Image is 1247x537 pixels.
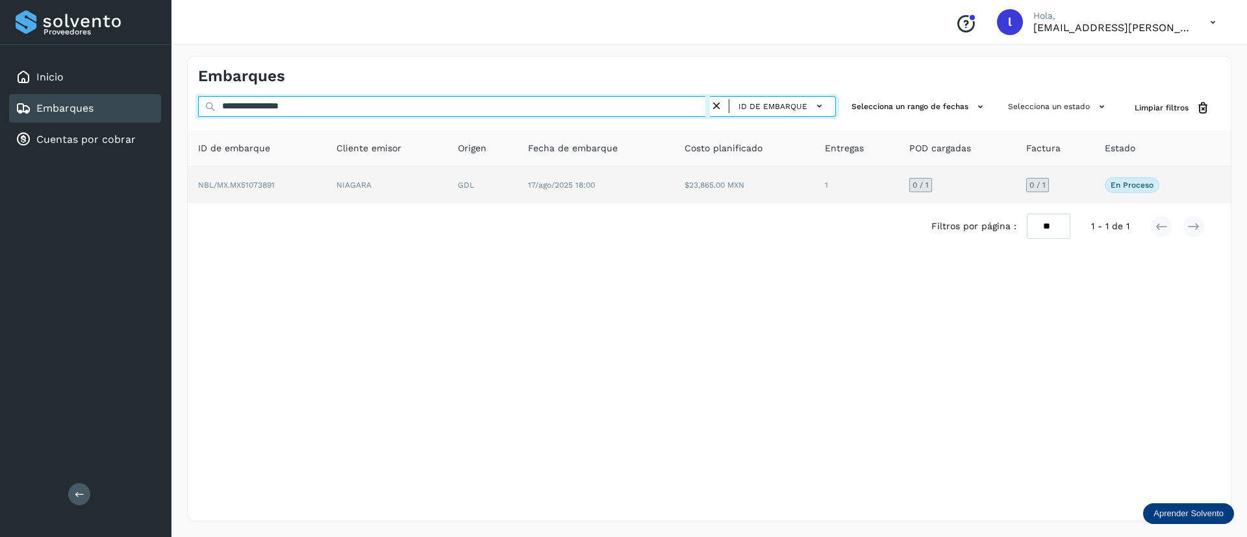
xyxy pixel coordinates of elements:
p: Proveedores [44,27,156,36]
button: ID de embarque [735,97,830,116]
span: Origen [458,142,486,155]
td: NIAGARA [326,167,447,203]
span: 0 / 1 [1029,181,1046,189]
button: Limpiar filtros [1124,96,1220,120]
span: Estado [1105,142,1135,155]
button: Selecciona un rango de fechas [846,96,992,118]
button: Selecciona un estado [1003,96,1114,118]
a: Cuentas por cobrar [36,133,136,145]
td: 1 [814,167,900,203]
a: Inicio [36,71,64,83]
span: ID de embarque [198,142,270,155]
span: Fecha de embarque [528,142,618,155]
span: Factura [1026,142,1061,155]
div: Embarques [9,94,161,123]
h4: Embarques [198,67,285,86]
div: Inicio [9,63,161,92]
p: En proceso [1111,181,1153,190]
span: ID de embarque [738,101,807,112]
span: 1 - 1 de 1 [1091,219,1129,233]
span: Costo planificado [685,142,762,155]
span: Cliente emisor [336,142,401,155]
span: POD cargadas [909,142,971,155]
span: 0 / 1 [913,181,929,189]
span: NBL/MX.MX51073891 [198,181,275,190]
span: Entregas [825,142,864,155]
td: GDL [447,167,518,203]
p: Aprender Solvento [1153,508,1224,519]
div: Cuentas por cobrar [9,125,161,154]
div: Aprender Solvento [1143,503,1234,524]
a: Embarques [36,102,94,114]
p: Hola, [1033,10,1189,21]
span: 17/ago/2025 18:00 [528,181,595,190]
span: Filtros por página : [931,219,1016,233]
td: $23,865.00 MXN [674,167,814,203]
p: lauraamalia.castillo@xpertal.com [1033,21,1189,34]
span: Limpiar filtros [1135,102,1189,114]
